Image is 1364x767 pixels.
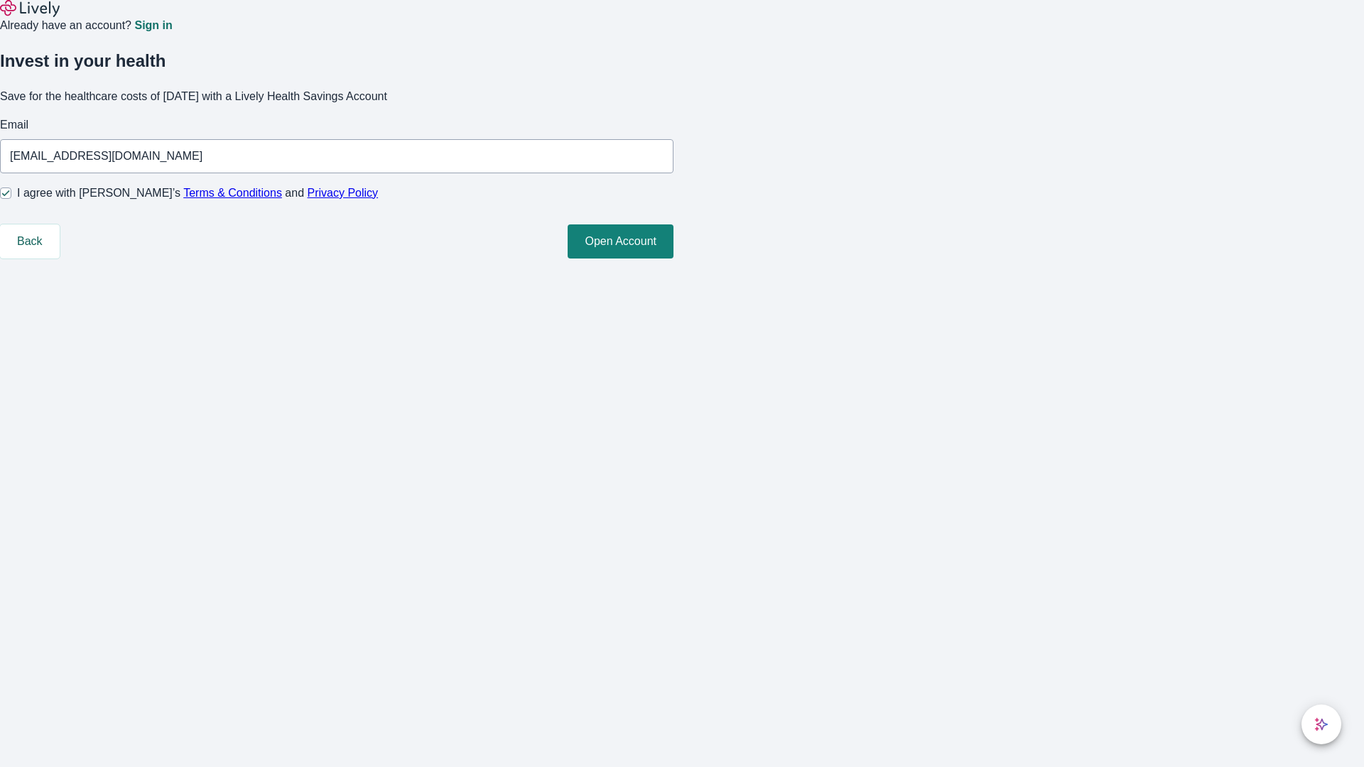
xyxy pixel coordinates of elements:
a: Sign in [134,20,172,31]
button: chat [1301,705,1341,744]
svg: Lively AI Assistant [1314,717,1328,731]
a: Privacy Policy [308,187,379,199]
a: Terms & Conditions [183,187,282,199]
span: I agree with [PERSON_NAME]’s and [17,185,378,202]
button: Open Account [568,224,673,259]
